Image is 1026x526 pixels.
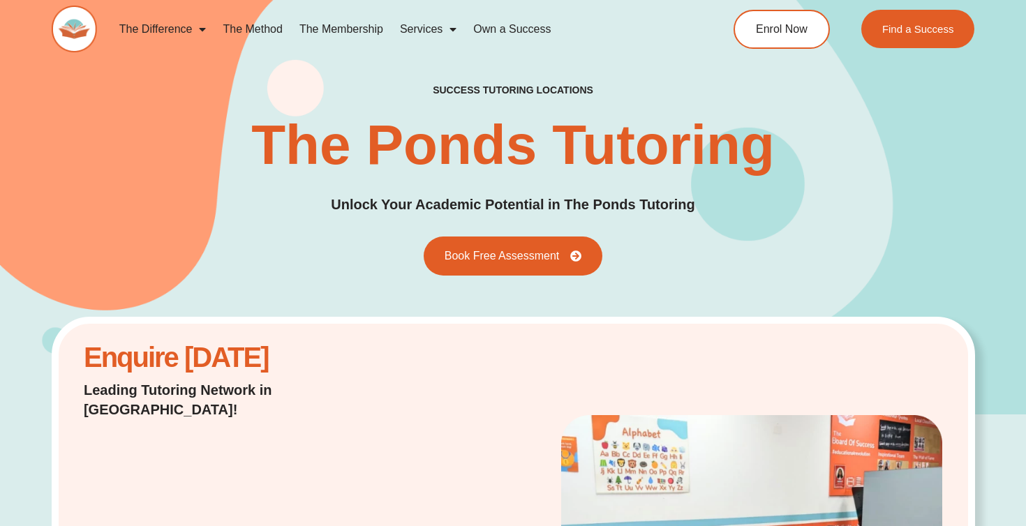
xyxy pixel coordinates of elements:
[787,368,1026,526] iframe: Chat Widget
[111,13,681,45] nav: Menu
[251,117,775,173] h2: The Ponds Tutoring
[433,84,593,96] h2: success tutoring locations
[734,10,830,49] a: Enrol Now
[84,380,391,419] p: Leading Tutoring Network in [GEOGRAPHIC_DATA]!
[882,24,954,34] span: Find a Success
[861,10,975,48] a: Find a Success
[445,250,560,262] span: Book Free Assessment
[214,13,290,45] a: The Method
[111,13,215,45] a: The Difference
[465,13,559,45] a: Own a Success
[424,236,603,276] a: Book Free Assessment
[84,349,391,366] h2: Enquire [DATE]
[291,13,392,45] a: The Membership
[756,24,808,35] span: Enrol Now
[331,194,695,216] p: Unlock Your Academic Potential in The Ponds Tutoring
[392,13,465,45] a: Services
